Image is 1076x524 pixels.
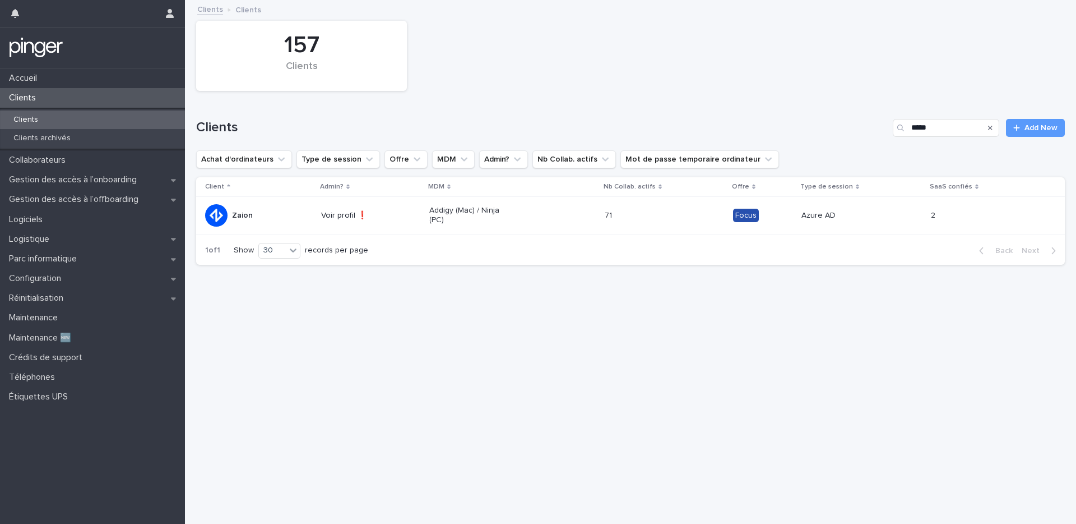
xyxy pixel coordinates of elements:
[1022,247,1046,255] span: Next
[4,333,80,343] p: Maintenance 🆕
[4,352,91,363] p: Crédits de support
[432,150,475,168] button: MDM
[235,3,261,15] p: Clients
[196,150,292,168] button: Achat d'ordinateurs
[801,211,882,220] p: Azure AD
[4,115,47,125] p: Clients
[4,93,45,103] p: Clients
[215,61,388,84] div: Clients
[4,134,80,143] p: Clients archivés
[232,211,253,220] p: Zaion
[321,211,401,220] p: Voir profil ❗
[620,150,779,168] button: Mot de passe temporaire ordinateur
[732,181,749,193] p: Offre
[234,246,254,255] p: Show
[800,181,853,193] p: Type de session
[4,392,77,402] p: Étiquettes UPS
[205,181,224,193] p: Client
[197,2,223,15] a: Clients
[428,181,444,193] p: MDM
[605,209,614,220] p: 71
[1006,119,1065,137] a: Add New
[989,247,1013,255] span: Back
[320,181,344,193] p: Admin?
[532,150,616,168] button: Nb Collab. actifs
[4,312,67,323] p: Maintenance
[4,73,46,84] p: Accueil
[196,197,1065,235] tr: ZaionVoir profil ❗Addigy (Mac) / Ninja (PC)7171 FocusAzure AD22
[4,214,52,225] p: Logiciels
[4,273,70,284] p: Configuration
[4,194,147,205] p: Gestion des accès à l’offboarding
[4,293,72,304] p: Réinitialisation
[196,237,229,264] p: 1 of 1
[4,234,58,245] p: Logistique
[4,174,146,185] p: Gestion des accès à l’onboarding
[215,31,388,59] div: 157
[604,181,656,193] p: Nb Collab. actifs
[4,254,86,264] p: Parc informatique
[259,245,286,256] div: 30
[893,119,999,137] input: Search
[305,246,368,255] p: records per page
[1024,124,1058,132] span: Add New
[1017,246,1065,256] button: Next
[930,181,972,193] p: SaaS confiés
[4,372,64,383] p: Téléphones
[196,119,888,136] h1: Clients
[384,150,428,168] button: Offre
[4,155,75,166] p: Collaborateurs
[429,206,509,225] p: Addigy (Mac) / Ninja (PC)
[733,209,759,223] div: Focus
[9,36,63,59] img: mTgBEunGTSyRkCgitkcU
[296,150,380,168] button: Type de session
[931,209,938,220] p: 2
[479,150,528,168] button: Admin?
[970,246,1017,256] button: Back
